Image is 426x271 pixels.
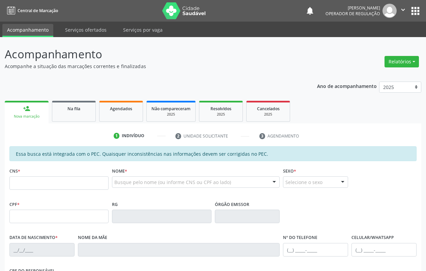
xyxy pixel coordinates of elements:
span: Cancelados [257,106,280,112]
span: Central de Marcação [18,8,58,13]
label: Sexo [283,166,296,176]
p: Ano de acompanhamento [317,82,377,90]
label: CNS [9,166,20,176]
button:  [397,4,409,18]
label: CPF [9,199,20,210]
span: Operador de regulação [325,11,380,17]
span: Não compareceram [151,106,191,112]
span: Selecione o sexo [285,179,322,186]
span: Busque pelo nome (ou informe CNS ou CPF ao lado) [114,179,231,186]
img: img [382,4,397,18]
i:  [399,6,407,13]
p: Acompanhe a situação das marcações correntes e finalizadas [5,63,296,70]
div: 2025 [151,112,191,117]
div: 2025 [251,112,285,117]
label: Celular/WhatsApp [351,233,394,243]
p: Acompanhamento [5,46,296,63]
div: Nova marcação [9,114,44,119]
div: 2025 [204,112,238,117]
label: RG [112,199,118,210]
span: Agendados [110,106,132,112]
a: Serviços por vaga [118,24,167,36]
div: [PERSON_NAME] [325,5,380,11]
div: person_add [23,105,30,112]
a: Central de Marcação [5,5,58,16]
label: Nome [112,166,127,176]
a: Serviços ofertados [60,24,111,36]
input: (__) _____-_____ [351,243,417,257]
button: Relatórios [385,56,419,67]
a: Acompanhamento [2,24,53,37]
label: Data de nascimento [9,233,58,243]
input: __/__/____ [9,243,75,257]
div: Essa busca está integrada com o PEC. Quaisquer inconsistências nas informações devem ser corrigid... [9,146,417,161]
button: notifications [305,6,315,16]
label: Nº do Telefone [283,233,317,243]
label: Nome da mãe [78,233,107,243]
span: Resolvidos [210,106,231,112]
div: 1 [114,133,120,139]
span: Na fila [67,106,80,112]
label: Órgão emissor [215,199,249,210]
input: (__) _____-_____ [283,243,348,257]
button: apps [409,5,421,17]
div: Indivíduo [122,133,144,139]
